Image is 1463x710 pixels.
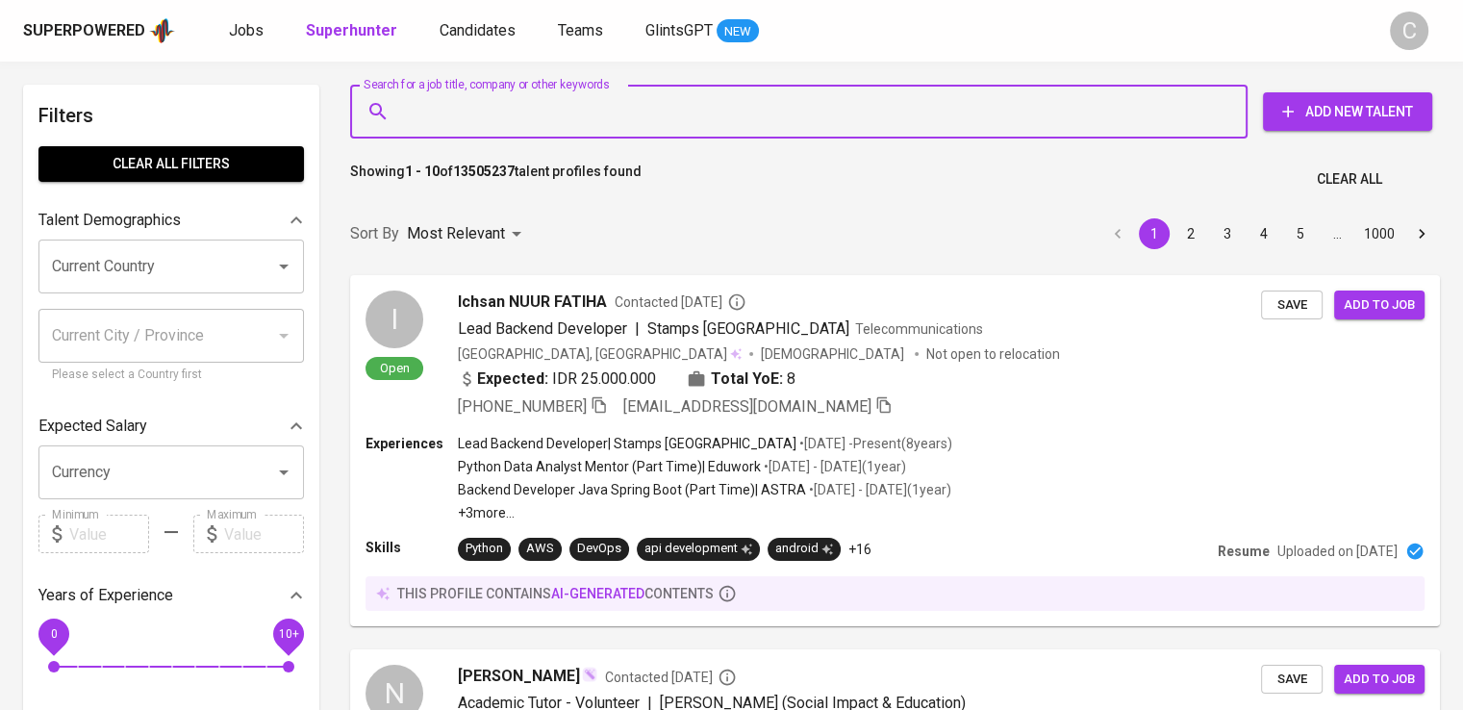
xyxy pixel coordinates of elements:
[848,540,871,559] p: +16
[350,162,642,197] p: Showing of talent profiles found
[458,319,627,338] span: Lead Backend Developer
[855,321,983,337] span: Telecommunications
[605,668,737,687] span: Contacted [DATE]
[717,22,759,41] span: NEW
[224,515,304,553] input: Value
[407,222,505,245] p: Most Relevant
[761,457,906,476] p: • [DATE] - [DATE] ( 1 year )
[635,317,640,341] span: |
[229,21,264,39] span: Jobs
[440,21,516,39] span: Candidates
[1406,218,1437,249] button: Go to next page
[278,627,298,641] span: 10+
[1344,294,1415,317] span: Add to job
[1358,218,1400,249] button: Go to page 1000
[458,480,806,499] p: Backend Developer Java Spring Boot (Part Time) | ASTRA
[1175,218,1206,249] button: Go to page 2
[38,201,304,240] div: Talent Demographics
[727,292,746,312] svg: By Batam recruiter
[761,344,907,364] span: [DEMOGRAPHIC_DATA]
[366,434,458,453] p: Experiences
[1390,12,1428,50] div: C
[38,584,173,607] p: Years of Experience
[458,434,796,453] p: Lead Backend Developer | Stamps [GEOGRAPHIC_DATA]
[615,292,746,312] span: Contacted [DATE]
[405,164,440,179] b: 1 - 10
[440,19,519,43] a: Candidates
[306,21,397,39] b: Superhunter
[577,540,621,558] div: DevOps
[38,100,304,131] h6: Filters
[458,503,952,522] p: +3 more ...
[38,146,304,182] button: Clear All filters
[1139,218,1170,249] button: page 1
[458,457,761,476] p: Python Data Analyst Mentor (Part Time) | Eduwork
[1277,542,1398,561] p: Uploaded on [DATE]
[270,459,297,486] button: Open
[350,275,1440,626] a: IOpenIchsan NUUR FATIHAContacted [DATE]Lead Backend Developer|Stamps [GEOGRAPHIC_DATA]Telecommuni...
[458,291,607,314] span: Ichsan NUUR FATIHA
[466,540,503,558] div: Python
[366,538,458,557] p: Skills
[397,584,714,603] p: this profile contains contents
[806,480,951,499] p: • [DATE] - [DATE] ( 1 year )
[1285,218,1316,249] button: Go to page 5
[38,407,304,445] div: Expected Salary
[787,368,795,391] span: 8
[775,540,833,558] div: android
[458,368,656,391] div: IDR 25.000.000
[645,19,759,43] a: GlintsGPT NEW
[526,540,554,558] div: AWS
[1263,92,1432,131] button: Add New Talent
[350,222,399,245] p: Sort By
[23,20,145,42] div: Superpowered
[52,366,290,385] p: Please select a Country first
[38,209,181,232] p: Talent Demographics
[647,319,849,338] span: Stamps [GEOGRAPHIC_DATA]
[1212,218,1243,249] button: Go to page 3
[477,368,548,391] b: Expected:
[1271,294,1313,317] span: Save
[926,344,1060,364] p: Not open to relocation
[1322,224,1352,243] div: …
[623,397,871,416] span: [EMAIL_ADDRESS][DOMAIN_NAME]
[1334,665,1425,695] button: Add to job
[718,668,737,687] svg: By Batam recruiter
[1278,100,1417,124] span: Add New Talent
[372,360,417,376] span: Open
[1334,291,1425,320] button: Add to job
[229,19,267,43] a: Jobs
[270,253,297,280] button: Open
[1317,167,1382,191] span: Clear All
[1271,669,1313,691] span: Save
[453,164,515,179] b: 13505237
[69,515,149,553] input: Value
[38,576,304,615] div: Years of Experience
[1218,542,1270,561] p: Resume
[1261,291,1323,320] button: Save
[558,21,603,39] span: Teams
[551,586,644,601] span: AI-generated
[23,16,175,45] a: Superpoweredapp logo
[558,19,607,43] a: Teams
[796,434,952,453] p: • [DATE] - Present ( 8 years )
[1249,218,1279,249] button: Go to page 4
[582,667,597,682] img: magic_wand.svg
[50,627,57,641] span: 0
[1099,218,1440,249] nav: pagination navigation
[458,344,742,364] div: [GEOGRAPHIC_DATA], [GEOGRAPHIC_DATA]
[149,16,175,45] img: app logo
[1344,669,1415,691] span: Add to job
[366,291,423,348] div: I
[458,397,587,416] span: [PHONE_NUMBER]
[1261,665,1323,695] button: Save
[1309,162,1390,197] button: Clear All
[644,540,752,558] div: api development
[645,21,713,39] span: GlintsGPT
[458,665,580,688] span: [PERSON_NAME]
[38,415,147,438] p: Expected Salary
[407,216,528,252] div: Most Relevant
[306,19,401,43] a: Superhunter
[54,152,289,176] span: Clear All filters
[711,368,783,391] b: Total YoE:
